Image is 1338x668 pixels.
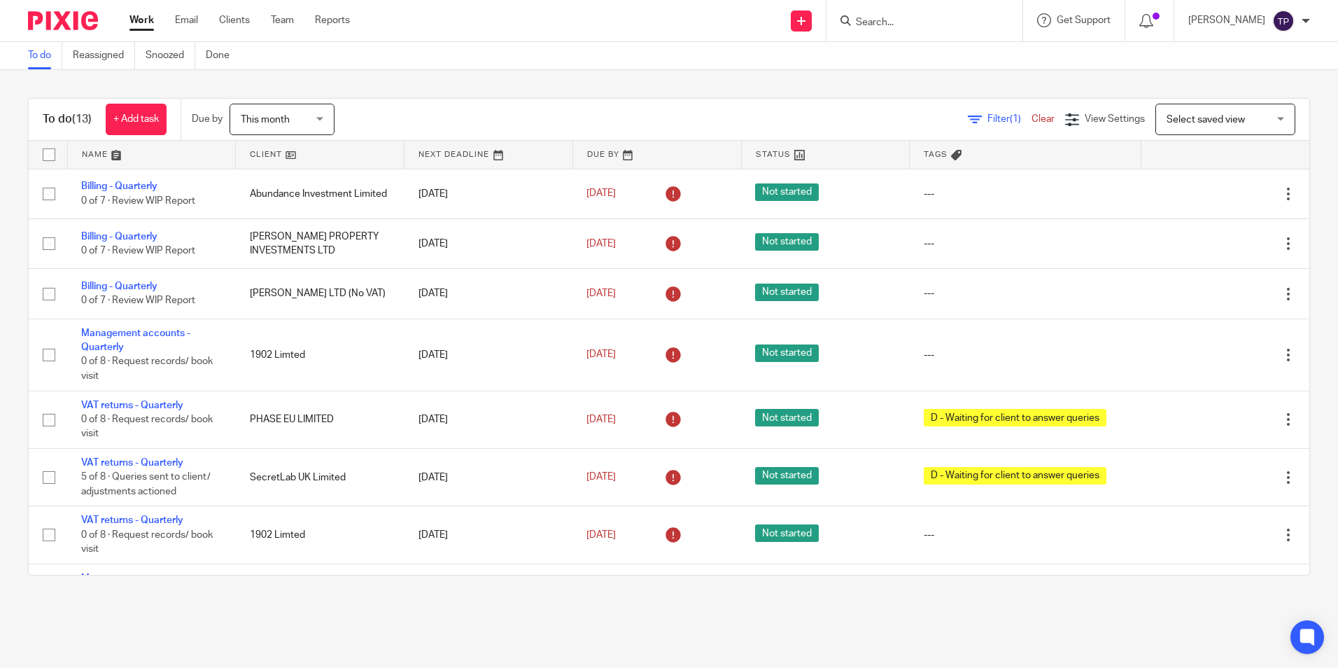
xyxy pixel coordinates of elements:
[755,345,819,362] span: Not started
[236,169,404,218] td: Abundance Investment Limited
[175,13,198,27] a: Email
[236,269,404,319] td: [PERSON_NAME] LTD (No VAT)
[81,415,213,439] span: 0 of 8 · Request records/ book visit
[81,181,157,191] a: Billing - Quarterly
[236,449,404,506] td: SecretLab UK Limited
[854,17,980,29] input: Search
[404,269,573,319] td: [DATE]
[1057,15,1111,25] span: Get Support
[924,348,1127,362] div: ---
[81,458,183,468] a: VAT returns - Quarterly
[206,42,240,69] a: Done
[81,196,195,206] span: 0 of 7 · Review WIP Report
[586,530,616,540] span: [DATE]
[81,281,157,291] a: Billing - Quarterly
[129,13,154,27] a: Work
[81,530,213,555] span: 0 of 8 · Request records/ book visit
[315,13,350,27] a: Reports
[106,104,167,135] a: + Add task
[81,232,157,242] a: Billing - Quarterly
[586,239,616,249] span: [DATE]
[81,473,211,497] span: 5 of 8 · Queries sent to client/ adjustments actioned
[236,391,404,448] td: PHASE EU LIMITED
[404,564,573,636] td: [DATE]
[192,112,223,126] p: Due by
[987,114,1031,124] span: Filter
[1085,114,1145,124] span: View Settings
[404,449,573,506] td: [DATE]
[81,328,190,352] a: Management accounts - Quarterly
[1010,114,1021,124] span: (1)
[755,409,819,426] span: Not started
[219,13,250,27] a: Clients
[404,391,573,448] td: [DATE]
[924,237,1127,251] div: ---
[28,11,98,30] img: Pixie
[586,473,616,482] span: [DATE]
[81,357,213,382] span: 0 of 8 · Request records/ book visit
[586,288,616,298] span: [DATE]
[586,349,616,359] span: [DATE]
[924,286,1127,300] div: ---
[1272,10,1295,32] img: svg%3E
[755,467,819,485] span: Not started
[146,42,195,69] a: Snoozed
[1188,13,1265,27] p: [PERSON_NAME]
[755,284,819,301] span: Not started
[755,183,819,201] span: Not started
[1167,115,1245,125] span: Select saved view
[404,218,573,268] td: [DATE]
[241,115,290,125] span: This month
[924,467,1106,485] span: D - Waiting for client to answer queries
[81,573,190,597] a: Management accounts - Monthly
[236,564,404,636] td: Reltio UK Limited
[404,169,573,218] td: [DATE]
[72,113,92,125] span: (13)
[924,187,1127,201] div: ---
[755,233,819,251] span: Not started
[924,151,948,158] span: Tags
[755,524,819,542] span: Not started
[404,319,573,391] td: [DATE]
[28,42,62,69] a: To do
[236,319,404,391] td: 1902 Limted
[81,401,183,410] a: VAT returns - Quarterly
[236,218,404,268] td: [PERSON_NAME] PROPERTY INVESTMENTS LTD
[81,246,195,256] span: 0 of 7 · Review WIP Report
[586,415,616,424] span: [DATE]
[271,13,294,27] a: Team
[73,42,135,69] a: Reassigned
[81,515,183,525] a: VAT returns - Quarterly
[236,506,404,564] td: 1902 Limted
[586,189,616,199] span: [DATE]
[404,506,573,564] td: [DATE]
[924,409,1106,426] span: D - Waiting for client to answer queries
[81,296,195,306] span: 0 of 7 · Review WIP Report
[924,528,1127,542] div: ---
[43,112,92,127] h1: To do
[1031,114,1055,124] a: Clear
